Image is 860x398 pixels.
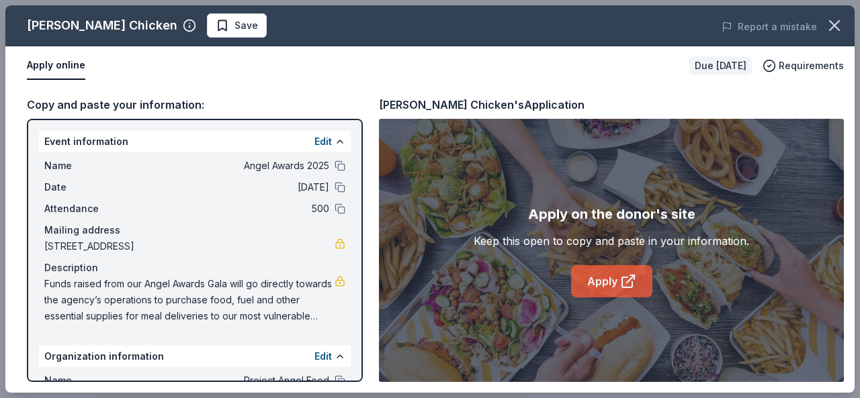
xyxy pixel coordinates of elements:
[134,179,329,195] span: [DATE]
[528,203,695,225] div: Apply on the donor's site
[134,158,329,174] span: Angel Awards 2025
[689,56,752,75] div: Due [DATE]
[44,179,134,195] span: Date
[234,17,258,34] span: Save
[44,222,345,238] div: Mailing address
[571,265,652,297] a: Apply
[44,372,134,389] span: Name
[27,15,177,36] div: [PERSON_NAME] Chicken
[134,201,329,217] span: 500
[27,96,363,113] div: Copy and paste your information:
[44,238,335,254] span: [STREET_ADDRESS]
[44,260,345,276] div: Description
[39,346,351,367] div: Organization information
[39,131,351,152] div: Event information
[44,158,134,174] span: Name
[763,58,844,74] button: Requirements
[207,13,267,38] button: Save
[27,52,85,80] button: Apply online
[44,201,134,217] span: Attendance
[722,19,817,35] button: Report a mistake
[779,58,844,74] span: Requirements
[134,372,329,389] span: Project Angel Food
[314,134,332,150] button: Edit
[379,96,585,113] div: [PERSON_NAME] Chicken's Application
[44,276,335,324] span: Funds raised from our Angel Awards Gala will go directly towards the agency’s operations to purch...
[474,233,749,249] div: Keep this open to copy and paste in your information.
[314,348,332,364] button: Edit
